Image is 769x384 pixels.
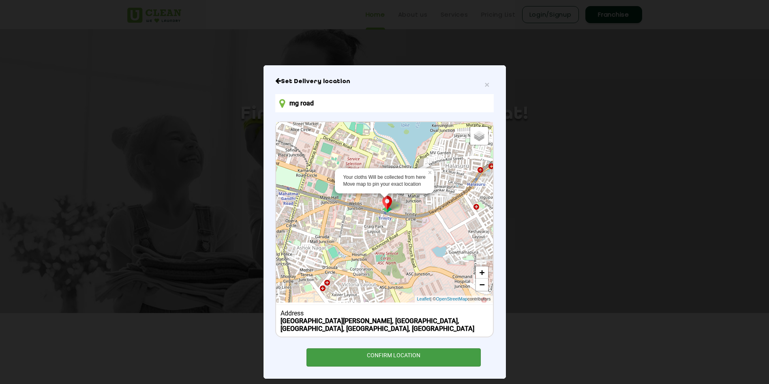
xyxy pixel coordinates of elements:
[415,296,493,302] div: | © contributors
[275,94,493,112] input: Enter location
[417,296,430,302] a: Leaflet
[427,168,434,174] a: ×
[476,266,488,279] a: Zoom in
[281,317,474,333] b: [GEOGRAPHIC_DATA][PERSON_NAME], [GEOGRAPHIC_DATA], [GEOGRAPHIC_DATA], [GEOGRAPHIC_DATA], [GEOGRAP...
[476,279,488,291] a: Zoom out
[484,80,489,89] button: Close
[306,348,481,367] div: CONFIRM LOCATION
[484,80,489,89] span: ×
[436,296,467,302] a: OpenStreetMap
[281,309,488,317] div: Address
[343,174,426,188] div: Your cloths Will be collected from here Move map to pin your exact location
[470,127,488,145] a: Layers
[275,77,493,86] h6: Close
